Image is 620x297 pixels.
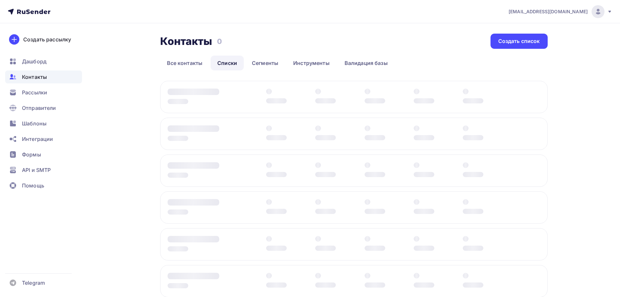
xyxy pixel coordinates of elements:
h3: 0 [217,37,222,46]
span: Отправители [22,104,56,112]
a: Валидация базы [338,56,395,70]
a: Дашборд [5,55,82,68]
span: [EMAIL_ADDRESS][DOMAIN_NAME] [509,8,588,15]
a: [EMAIL_ADDRESS][DOMAIN_NAME] [509,5,612,18]
span: Telegram [22,279,45,287]
h2: Контакты [160,35,212,48]
a: Сегменты [245,56,285,70]
div: Создать рассылку [23,36,71,43]
a: Формы [5,148,82,161]
a: Списки [211,56,244,70]
a: Отправители [5,101,82,114]
a: Все контакты [160,56,210,70]
span: Помощь [22,182,44,189]
div: Создать список [498,37,540,45]
span: Контакты [22,73,47,81]
a: Шаблоны [5,117,82,130]
span: Рассылки [22,89,47,96]
span: Шаблоны [22,120,46,127]
a: Рассылки [5,86,82,99]
a: Инструменты [286,56,336,70]
span: Формы [22,151,41,158]
span: API и SMTP [22,166,51,174]
span: Дашборд [22,58,46,65]
a: Контакты [5,70,82,83]
span: Интеграции [22,135,53,143]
